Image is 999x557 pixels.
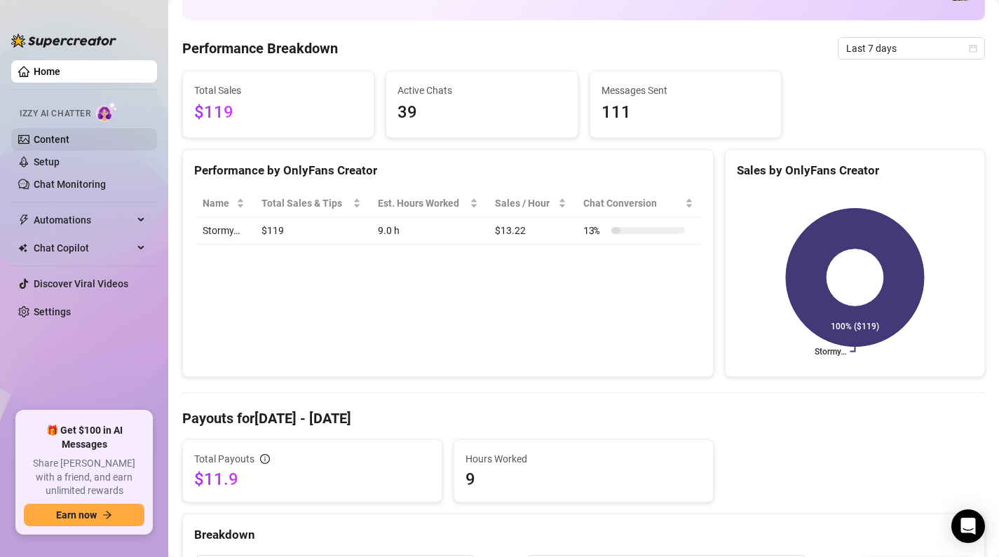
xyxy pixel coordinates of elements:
[194,190,253,217] th: Name
[194,161,702,180] div: Performance by OnlyFans Creator
[369,217,487,245] td: 9.0 h
[575,190,702,217] th: Chat Conversion
[203,195,233,211] span: Name
[194,99,362,126] span: $119
[261,195,350,211] span: Total Sales & Tips
[487,217,575,245] td: $13.22
[182,408,985,428] h4: Payouts for [DATE] - [DATE]
[182,39,338,58] h4: Performance Breakdown
[602,83,770,98] span: Messages Sent
[24,457,144,498] span: Share [PERSON_NAME] with a friend, and earn unlimited rewards
[194,451,254,467] span: Total Payouts
[260,454,270,464] span: info-circle
[194,468,430,490] span: $11.9
[487,190,575,217] th: Sales / Hour
[969,44,977,53] span: calendar
[34,237,133,259] span: Chat Copilot
[465,468,702,490] span: 9
[34,66,60,77] a: Home
[737,161,973,180] div: Sales by OnlyFans Creator
[253,217,369,245] td: $119
[102,510,112,520] span: arrow-right
[34,156,60,167] a: Setup
[495,195,555,211] span: Sales / Hour
[194,217,253,245] td: Stormy…
[34,209,133,231] span: Automations
[24,504,144,526] button: Earn nowarrow-right
[397,83,566,98] span: Active Chats
[34,179,106,190] a: Chat Monitoring
[194,83,362,98] span: Total Sales
[583,195,682,211] span: Chat Conversion
[583,223,606,238] span: 13 %
[846,38,977,59] span: Last 7 days
[56,509,97,521] span: Earn now
[96,102,118,122] img: AI Chatter
[18,243,27,253] img: Chat Copilot
[465,451,702,467] span: Hours Worked
[34,278,128,289] a: Discover Viral Videos
[815,347,846,357] text: Stormy…
[378,195,467,211] div: Est. Hours Worked
[951,509,985,543] div: Open Intercom Messenger
[34,306,71,317] a: Settings
[11,34,116,48] img: logo-BBDzfeDw.svg
[20,107,90,121] span: Izzy AI Chatter
[194,525,973,544] div: Breakdown
[24,424,144,451] span: 🎁 Get $100 in AI Messages
[253,190,369,217] th: Total Sales & Tips
[18,214,29,226] span: thunderbolt
[602,99,770,126] span: 111
[397,99,566,126] span: 39
[34,134,69,145] a: Content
